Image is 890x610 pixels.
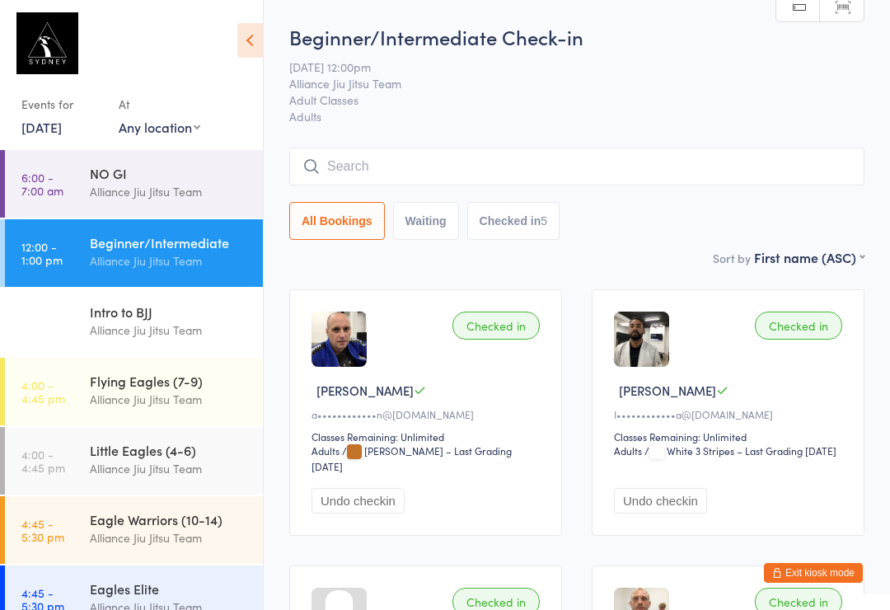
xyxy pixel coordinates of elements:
time: 4:00 - 4:45 pm [21,448,65,474]
div: Beginner/Intermediate [90,233,249,251]
div: 5 [541,214,547,228]
span: [PERSON_NAME] [619,382,716,399]
time: 4:00 - 4:45 pm [21,378,65,405]
a: 6:00 -7:00 amNO GIAlliance Jiu Jitsu Team [5,150,263,218]
div: Checked in [755,312,842,340]
label: Sort by [713,250,751,266]
div: Alliance Jiu Jitsu Team [90,182,249,201]
span: Adult Classes [289,91,839,108]
div: First name (ASC) [754,248,864,266]
img: Alliance Sydney [16,12,78,74]
div: Alliance Jiu Jitsu Team [90,528,249,547]
a: 4:00 -4:45 pmLittle Eagles (4-6)Alliance Jiu Jitsu Team [5,427,263,495]
a: 4:45 -5:30 pmEagle Warriors (10-14)Alliance Jiu Jitsu Team [5,496,263,564]
div: Classes Remaining: Unlimited [614,429,847,443]
div: Events for [21,91,102,118]
a: 12:00 -12:45 pmIntro to BJJAlliance Jiu Jitsu Team [5,289,263,356]
time: 6:00 - 7:00 am [21,171,63,197]
button: Checked in5 [467,202,560,240]
div: Adults [614,443,642,457]
div: Flying Eagles (7-9) [90,372,249,390]
time: 12:00 - 12:45 pm [21,309,68,335]
span: [PERSON_NAME] [316,382,414,399]
div: a••••••••••••n@[DOMAIN_NAME] [311,407,545,421]
div: Little Eagles (4-6) [90,441,249,459]
div: Any location [119,118,200,136]
button: Undo checkin [311,488,405,514]
span: Alliance Jiu Jitsu Team [289,75,839,91]
span: / [PERSON_NAME] – Last Grading [DATE] [311,443,512,473]
img: image1715567450.png [614,312,669,367]
a: [DATE] [21,118,62,136]
a: 12:00 -1:00 pmBeginner/IntermediateAlliance Jiu Jitsu Team [5,219,263,287]
div: Classes Remaining: Unlimited [311,429,545,443]
div: Checked in [452,312,540,340]
button: All Bookings [289,202,385,240]
div: Alliance Jiu Jitsu Team [90,390,249,409]
button: Waiting [393,202,459,240]
time: 4:45 - 5:30 pm [21,517,64,543]
time: 12:00 - 1:00 pm [21,240,63,266]
span: Adults [289,108,864,124]
span: [DATE] 12:00pm [289,59,839,75]
span: / White 3 Stripes – Last Grading [DATE] [644,443,836,457]
a: 4:00 -4:45 pmFlying Eagles (7-9)Alliance Jiu Jitsu Team [5,358,263,425]
div: Intro to BJJ [90,303,249,321]
button: Undo checkin [614,488,707,514]
div: NO GI [90,164,249,182]
div: Alliance Jiu Jitsu Team [90,459,249,478]
button: Exit kiosk mode [764,563,863,583]
div: Adults [311,443,340,457]
div: Alliance Jiu Jitsu Team [90,321,249,340]
input: Search [289,148,864,185]
div: Alliance Jiu Jitsu Team [90,251,249,270]
div: Eagles Elite [90,579,249,598]
img: image1722392100.png [311,312,367,367]
h2: Beginner/Intermediate Check-in [289,23,864,50]
div: I••••••••••••a@[DOMAIN_NAME] [614,407,847,421]
div: Eagle Warriors (10-14) [90,510,249,528]
div: At [119,91,200,118]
